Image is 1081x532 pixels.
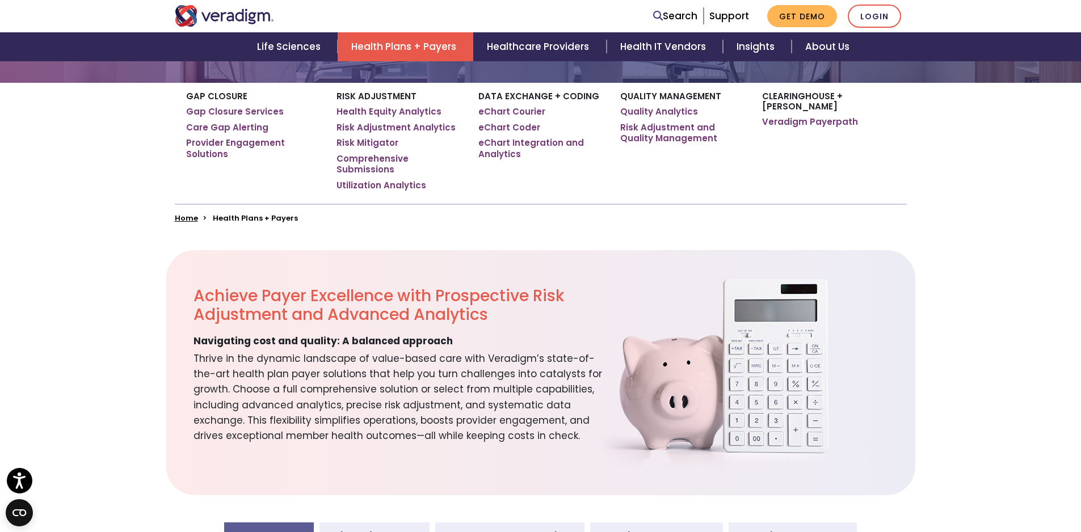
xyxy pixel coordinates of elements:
a: Utilization Analytics [337,180,426,191]
a: Life Sciences [243,32,338,61]
h2: Achieve Payer Excellence with Prospective Risk Adjustment and Advanced Analytics [194,286,603,324]
a: Risk Adjustment and Quality Management [620,122,745,144]
a: eChart Integration and Analytics [478,137,603,159]
a: Health IT Vendors [607,32,723,61]
a: Comprehensive Submissions [337,153,461,175]
a: eChart Courier [478,106,545,117]
a: Health Plans + Payers [338,32,473,61]
a: Home [175,213,198,223]
iframe: Drift Chat Widget [863,450,1067,518]
a: Quality Analytics [620,106,698,117]
a: Risk Mitigator [337,137,398,149]
a: Healthcare Providers [473,32,606,61]
a: Get Demo [767,5,837,27]
img: solution-health-plan-payer-overview.png [583,227,867,495]
a: Health Equity Analytics [337,106,441,117]
a: Risk Adjustment Analytics [337,122,456,133]
a: Provider Engagement Solutions [186,137,319,159]
img: Veradigm logo [175,5,274,27]
a: Care Gap Alerting [186,122,268,133]
a: eChart Coder [478,122,540,133]
a: About Us [792,32,863,61]
a: Support [709,9,749,23]
a: Search [653,9,697,24]
button: Open CMP widget [6,499,33,526]
a: Login [848,5,901,28]
span: Navigating cost and quality: A balanced approach [194,333,453,349]
a: Insights [723,32,792,61]
a: Veradigm Payerpath [762,116,858,128]
a: Gap Closure Services [186,106,284,117]
span: Thrive in the dynamic landscape of value-based care with Veradigm’s state-of-the-art health plan ... [194,349,603,444]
